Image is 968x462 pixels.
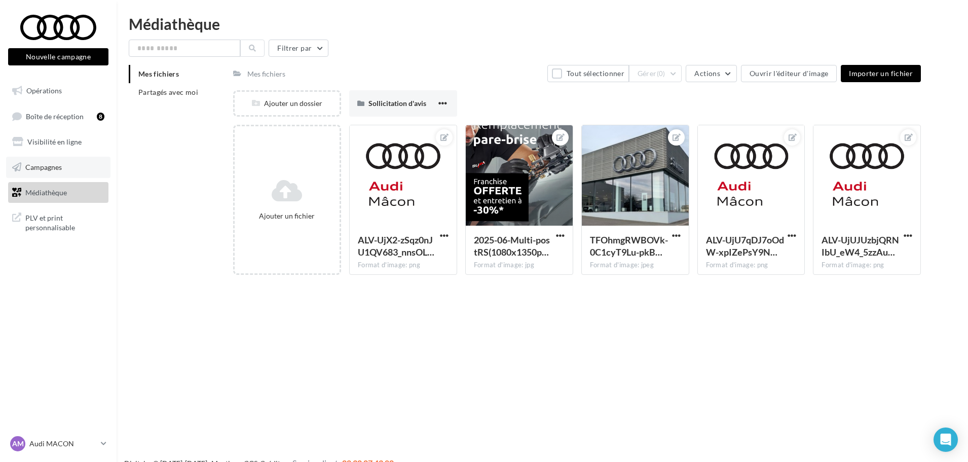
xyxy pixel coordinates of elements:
[474,234,550,258] span: 2025-06-Multi-postRS(1080x1350px)Offre-pare-brise-franchise-offerteVF4
[849,69,913,78] span: Importer un fichier
[706,234,784,258] span: ALV-UjU7qDJ7oOdW-xpIZePsY9Nt9xriPRs8mPS7hftC9jg63jUSPw9W
[6,207,110,237] a: PLV et print personnalisable
[239,211,336,221] div: Ajouter un fichier
[474,261,565,270] div: Format d'image: jpg
[358,261,449,270] div: Format d'image: png
[29,439,97,449] p: Audi MACON
[657,69,665,78] span: (0)
[138,88,198,96] span: Partagés avec moi
[822,234,899,258] span: ALV-UjUJUzbjQRNIbU_eW4_5zzAuUT_I-Sdi5-HbiIMDps4y3YbNBd9Y
[6,131,110,153] a: Visibilité en ligne
[235,98,340,109] div: Ajouter un dossier
[6,157,110,178] a: Campagnes
[694,69,720,78] span: Actions
[547,65,628,82] button: Tout sélectionner
[138,69,179,78] span: Mes fichiers
[822,261,912,270] div: Format d'image: png
[706,261,797,270] div: Format d'image: png
[358,234,434,258] span: ALV-UjX2-zSqz0nJU1QV683_nnsOLqFpNq4tyWk-WMdlD1i7qfo1aAWr
[629,65,682,82] button: Gérer(0)
[590,234,668,258] span: TFOhmgRWBOVk-0C1cyT9Lu-pkB67dYCra2m3Ar6ZFc-2BX8T0TqHrjGp0WV6IuKtpwWcC_DZeR7C0VY9Ww=s0
[8,48,108,65] button: Nouvelle campagne
[12,439,24,449] span: AM
[27,137,82,146] span: Visibilité en ligne
[26,86,62,95] span: Opérations
[841,65,921,82] button: Importer un fichier
[590,261,681,270] div: Format d'image: jpeg
[686,65,736,82] button: Actions
[25,163,62,171] span: Campagnes
[26,112,84,120] span: Boîte de réception
[25,211,104,233] span: PLV et print personnalisable
[25,188,67,196] span: Médiathèque
[129,16,956,31] div: Médiathèque
[97,113,104,121] div: 8
[8,434,108,453] a: AM Audi MACON
[741,65,837,82] button: Ouvrir l'éditeur d'image
[6,105,110,127] a: Boîte de réception8
[934,428,958,452] div: Open Intercom Messenger
[368,99,426,108] span: Sollicitation d'avis
[6,80,110,101] a: Opérations
[6,182,110,203] a: Médiathèque
[269,40,328,57] button: Filtrer par
[247,69,285,79] div: Mes fichiers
